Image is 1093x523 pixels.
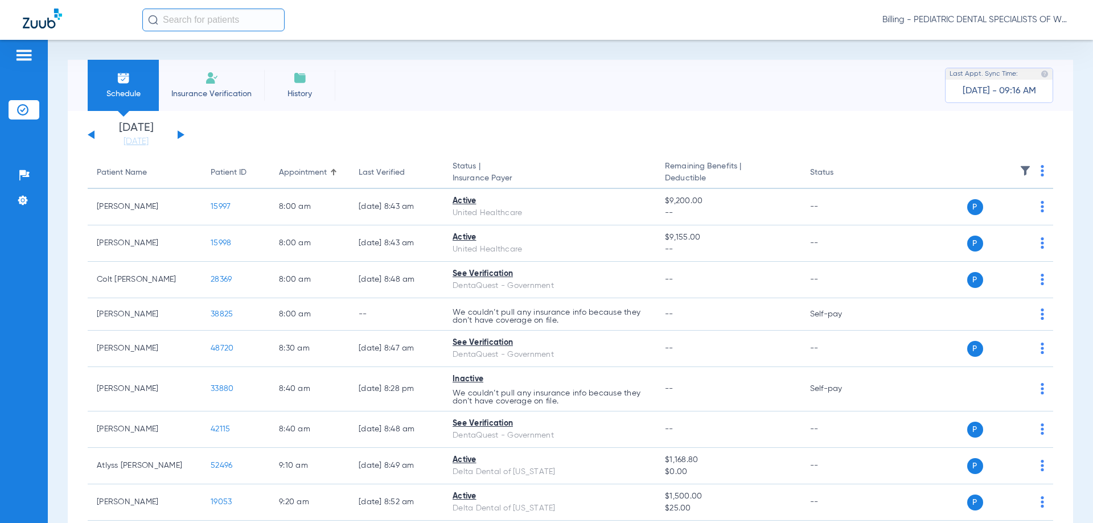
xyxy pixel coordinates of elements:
img: group-dot-blue.svg [1041,165,1044,176]
li: [DATE] [102,122,170,147]
span: $9,155.00 [665,232,791,244]
a: [DATE] [102,136,170,147]
img: group-dot-blue.svg [1041,308,1044,320]
img: Schedule [117,71,130,85]
span: -- [665,425,673,433]
span: P [967,236,983,252]
td: Atlyss [PERSON_NAME] [88,448,202,484]
td: [DATE] 8:52 AM [350,484,443,521]
div: Last Verified [359,167,434,179]
td: [PERSON_NAME] [88,331,202,367]
td: [DATE] 8:47 AM [350,331,443,367]
td: [PERSON_NAME] [88,225,202,262]
img: group-dot-blue.svg [1041,343,1044,354]
td: [PERSON_NAME] [88,189,202,225]
img: group-dot-blue.svg [1041,423,1044,435]
div: Last Verified [359,167,405,179]
td: [DATE] 8:48 AM [350,262,443,298]
td: 8:30 AM [270,331,350,367]
span: Last Appt. Sync Time: [950,68,1018,80]
td: 8:40 AM [270,367,350,411]
span: Insurance Verification [167,88,256,100]
span: P [967,495,983,510]
div: Appointment [279,167,327,179]
td: [PERSON_NAME] [88,298,202,331]
span: P [967,458,983,474]
span: P [967,199,983,215]
div: See Verification [453,337,647,349]
td: [DATE] 8:43 AM [350,225,443,262]
img: group-dot-blue.svg [1041,460,1044,471]
iframe: Chat Widget [1036,468,1093,523]
img: hamburger-icon [15,48,33,62]
span: 33880 [211,385,233,393]
img: group-dot-blue.svg [1041,274,1044,285]
td: -- [801,484,878,521]
th: Status [801,157,878,189]
th: Remaining Benefits | [656,157,800,189]
span: [DATE] - 09:16 AM [963,85,1036,97]
div: Active [453,232,647,244]
div: DentaQuest - Government [453,280,647,292]
div: Inactive [453,373,647,385]
td: Self-pay [801,298,878,331]
img: Manual Insurance Verification [205,71,219,85]
td: [DATE] 8:48 AM [350,411,443,448]
div: Active [453,454,647,466]
span: $1,168.80 [665,454,791,466]
div: See Verification [453,268,647,280]
img: Search Icon [148,15,158,25]
span: Deductible [665,172,791,184]
img: History [293,71,307,85]
span: -- [665,275,673,283]
th: Status | [443,157,656,189]
span: Schedule [96,88,150,100]
td: Self-pay [801,367,878,411]
span: $25.00 [665,503,791,514]
input: Search for patients [142,9,285,31]
div: Patient ID [211,167,246,179]
span: 19053 [211,498,232,506]
p: We couldn’t pull any insurance info because they don’t have coverage on file. [453,389,647,405]
div: Patient ID [211,167,261,179]
span: -- [665,385,673,393]
span: P [967,272,983,288]
span: P [967,341,983,357]
span: -- [665,244,791,256]
td: -- [801,448,878,484]
img: group-dot-blue.svg [1041,201,1044,212]
td: -- [801,411,878,448]
td: -- [350,298,443,331]
td: 8:40 AM [270,411,350,448]
td: 9:10 AM [270,448,350,484]
td: [PERSON_NAME] [88,484,202,521]
div: See Verification [453,418,647,430]
span: 15998 [211,239,231,247]
div: Active [453,491,647,503]
td: 9:20 AM [270,484,350,521]
div: United Healthcare [453,244,647,256]
div: DentaQuest - Government [453,430,647,442]
img: last sync help info [1041,70,1049,78]
td: 8:00 AM [270,298,350,331]
span: -- [665,344,673,352]
span: P [967,422,983,438]
td: [DATE] 8:49 AM [350,448,443,484]
div: Delta Dental of [US_STATE] [453,503,647,514]
span: Insurance Payer [453,172,647,184]
div: Patient Name [97,167,192,179]
span: -- [665,310,673,318]
div: Appointment [279,167,340,179]
span: Billing - PEDIATRIC DENTAL SPECIALISTS OF WESTERN [US_STATE] [882,14,1070,26]
div: Active [453,195,647,207]
td: [DATE] 8:28 PM [350,367,443,411]
div: United Healthcare [453,207,647,219]
span: History [273,88,327,100]
span: 48720 [211,344,233,352]
img: group-dot-blue.svg [1041,237,1044,249]
td: -- [801,225,878,262]
img: Zuub Logo [23,9,62,28]
span: 38825 [211,310,233,318]
td: [DATE] 8:43 AM [350,189,443,225]
td: -- [801,331,878,367]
